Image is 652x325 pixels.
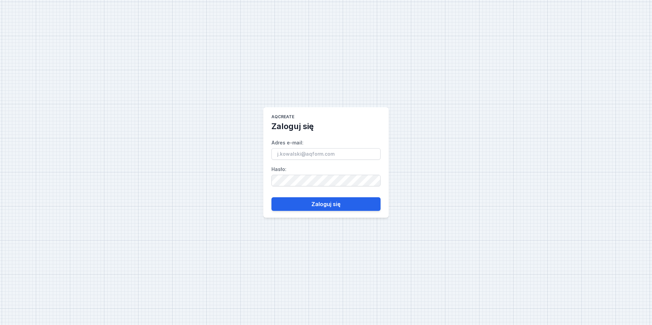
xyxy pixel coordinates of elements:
input: Adres e-mail: [271,148,381,160]
input: Hasło: [271,175,381,186]
label: Hasło : [271,164,381,186]
h2: Zaloguj się [271,121,314,132]
h1: AQcreate [271,114,294,121]
label: Adres e-mail : [271,137,381,160]
button: Zaloguj się [271,197,381,211]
